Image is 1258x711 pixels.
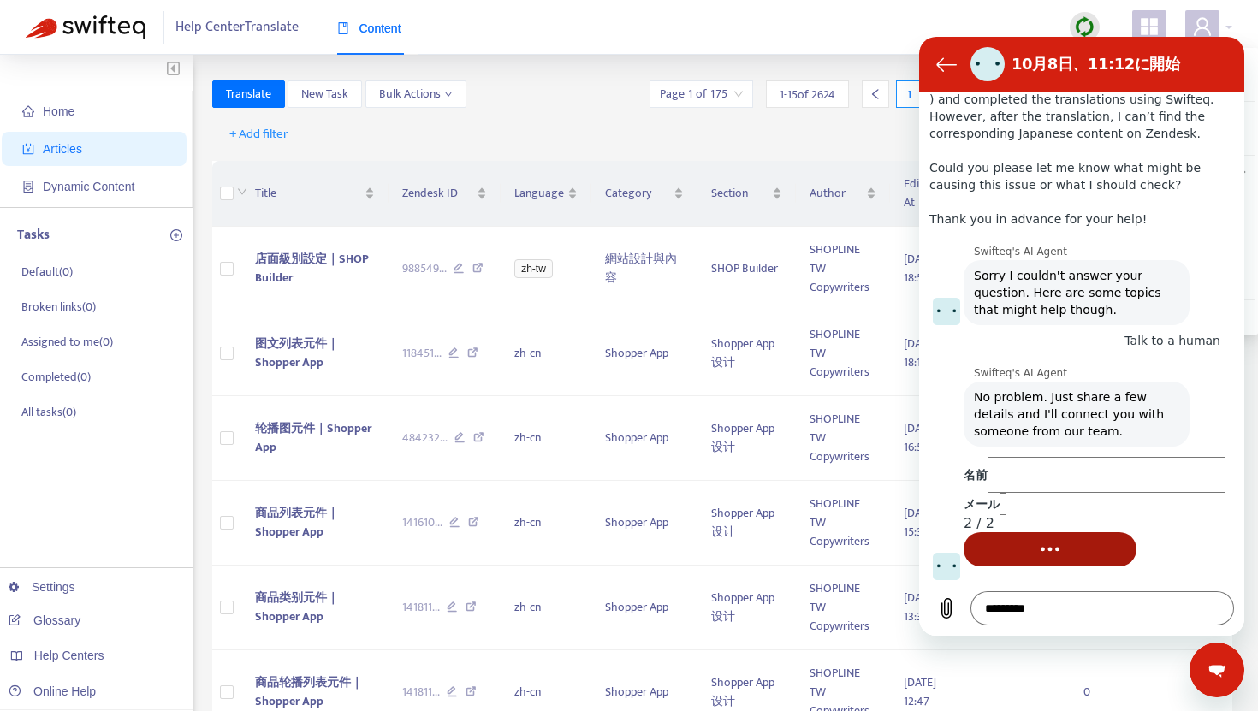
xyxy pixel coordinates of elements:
[337,22,349,34] span: book
[301,85,348,104] span: New Task
[255,249,369,287] span: 店面級別設定｜SHOP Builder
[365,80,466,108] button: Bulk Actionsdown
[255,418,371,457] span: 轮播图元件｜Shopper App
[697,481,797,566] td: Shopper App 设计
[711,184,769,203] span: Section
[810,184,862,203] span: Author
[237,187,247,197] span: down
[780,86,835,104] span: 1 - 15 of 2624
[9,580,75,594] a: Settings
[255,334,339,372] span: 图文列表元件｜Shopper App
[55,208,325,222] p: Swifteq's AI Agent
[43,104,74,118] span: Home
[796,396,889,481] td: SHOPLINE TW Copywriters
[402,513,442,532] span: 141610 ...
[255,184,361,203] span: Title
[45,478,306,495] div: 2 / 2
[501,396,591,481] td: zh-cn
[444,90,453,98] span: down
[17,225,50,246] p: Tasks
[255,672,363,711] span: 商品轮播列表元件｜Shopper App
[1139,16,1160,37] span: appstore
[697,311,797,396] td: Shopper App 设计
[21,263,73,281] p: Default ( 0 )
[1074,16,1095,38] img: sync.dc5367851b00ba804db3.png
[697,161,797,227] th: Section
[22,105,34,117] span: home
[48,223,267,288] span: Sorry I couldn't answer your question. Here are some topics that might help though.
[337,21,401,35] span: Content
[9,613,80,627] a: Glossary
[501,481,591,566] td: zh-cn
[55,329,325,343] p: Swifteq's AI Agent
[43,180,134,193] span: Dynamic Content
[890,161,972,227] th: Edited At
[255,588,339,626] span: 商品类别元件｜Shopper App
[402,598,440,617] span: 141811 ...
[241,161,389,227] th: Title
[402,683,440,702] span: 141811 ...
[402,184,474,203] span: Zendesk ID
[514,259,553,278] span: zh-tw
[22,143,34,155] span: account-book
[48,345,267,410] span: No problem. Just share a few details and I'll connect you with someone from our team.
[170,229,182,241] span: plus-circle
[591,161,697,227] th: Category
[605,184,669,203] span: Category
[1192,16,1213,37] span: user
[904,175,945,212] span: Edited At
[229,124,288,145] span: + Add filter
[9,684,96,698] a: Online Help
[22,181,34,193] span: container
[514,184,564,203] span: Language
[591,227,697,311] td: 網站設計與內容
[796,566,889,650] td: SHOPLINE TW Copywriters
[591,311,697,396] td: Shopper App
[175,11,299,44] span: Help Center Translate
[904,503,936,542] span: [DATE] 15:36
[904,672,936,711] span: [DATE] 12:47
[904,418,936,457] span: [DATE] 16:50
[591,566,697,650] td: Shopper App
[288,80,362,108] button: New Task
[21,368,91,386] p: Completed ( 0 )
[697,566,797,650] td: Shopper App 设计
[904,249,936,287] span: [DATE] 18:59
[501,161,591,227] th: Language
[45,431,68,445] label: 名前
[379,85,453,104] span: Bulk Actions
[226,85,271,104] span: Translate
[796,311,889,396] td: SHOPLINE TW Copywriters
[34,649,104,662] span: Help Centers
[21,403,76,421] p: All tasks ( 0 )
[591,396,697,481] td: Shopper App
[501,566,591,650] td: zh-cn
[697,227,797,311] td: SHOP Builder
[45,460,80,474] label: メール
[217,121,301,148] button: + Add filter
[199,288,308,319] span: Talk to a human
[389,161,501,227] th: Zendesk ID
[697,396,797,481] td: Shopper App 设计
[43,142,82,156] span: Articles
[591,481,697,566] td: Shopper App
[255,503,339,542] span: 商品列表元件｜Shopper App
[869,88,881,100] span: left
[904,588,936,626] span: [DATE] 13:36
[10,554,45,589] button: ファイルのアップロード
[21,333,113,351] p: Assigned to me ( 0 )
[896,80,923,108] div: 1
[402,429,448,447] span: 484232 ...
[501,311,591,396] td: zh-cn
[1190,643,1244,697] iframe: メッセージングウィンドウの起動ボタン、進行中の会話
[919,37,1244,636] iframe: メッセージングウィンドウ
[796,481,889,566] td: SHOPLINE TW Copywriters
[904,334,936,372] span: [DATE] 18:11
[21,298,96,316] p: Broken links ( 0 )
[212,80,285,108] button: Translate
[796,227,889,311] td: SHOPLINE TW Copywriters
[796,161,889,227] th: Author
[26,15,145,39] img: Swifteq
